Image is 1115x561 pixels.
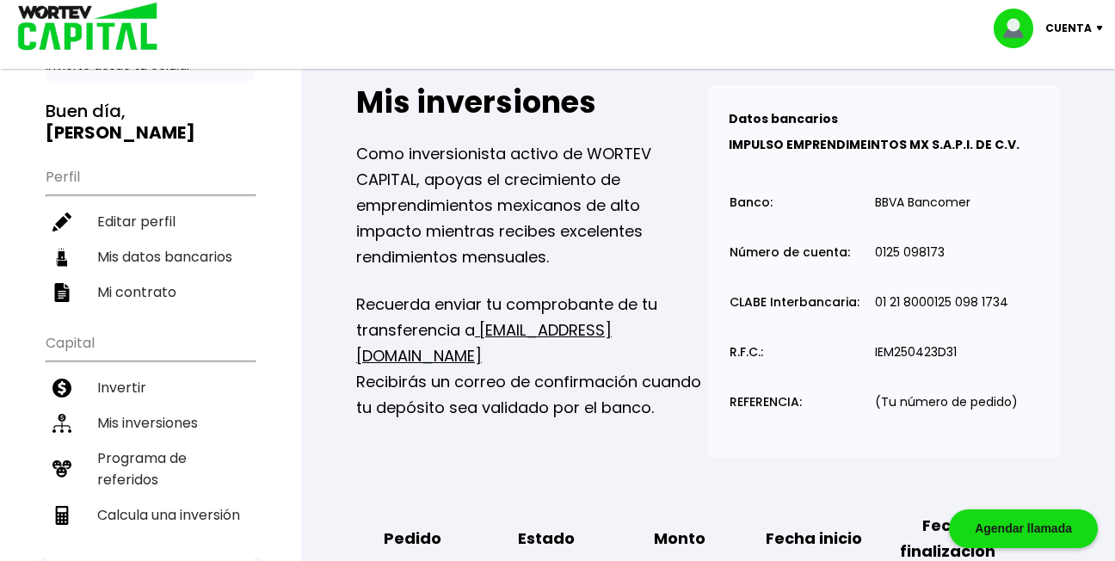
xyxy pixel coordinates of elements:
img: contrato-icon.f2db500c.svg [52,283,71,302]
img: invertir-icon.b3b967d7.svg [52,379,71,398]
p: BBVA Bancomer [875,196,970,209]
a: Mi contrato [46,274,255,310]
a: Mis inversiones [46,405,255,441]
b: Pedido [384,526,441,552]
img: icon-down [1092,26,1115,31]
div: Agendar llamada [949,509,1098,548]
p: Recuerda enviar tu comprobante de tu transferencia a Recibirás un correo de confirmación cuando t... [356,292,708,421]
p: 01 21 8000125 098 1734 [875,296,1008,309]
a: Invertir [46,370,255,405]
p: 0125 098173 [875,246,945,259]
b: Estado [518,526,575,552]
img: recomiendanos-icon.9b8e9327.svg [52,459,71,478]
h3: Buen día, [46,101,255,144]
p: CLABE Interbancaria: [730,296,859,309]
p: Banco: [730,196,773,209]
b: IMPULSO EMPRENDIMEINTOS MX S.A.P.I. DE C.V. [729,136,1020,153]
a: Mis datos bancarios [46,239,255,274]
a: Editar perfil [46,204,255,239]
p: R.F.C.: [730,346,763,359]
h2: Mis inversiones [356,85,708,120]
img: inversiones-icon.6695dc30.svg [52,414,71,433]
a: Programa de referidos [46,441,255,497]
b: Monto [654,526,705,552]
b: [PERSON_NAME] [46,120,195,145]
b: Datos bancarios [729,110,838,127]
p: Cuenta [1045,15,1092,41]
p: Número de cuenta: [730,246,850,259]
b: Fecha inicio [766,526,862,552]
img: calculadora-icon.17d418c4.svg [52,506,71,525]
a: [EMAIL_ADDRESS][DOMAIN_NAME] [356,319,612,367]
img: editar-icon.952d3147.svg [52,213,71,231]
p: REFERENCIA: [730,396,802,409]
ul: Perfil [46,157,255,310]
p: Como inversionista activo de WORTEV CAPITAL, apoyas el crecimiento de emprendimientos mexicanos d... [356,141,708,270]
a: Calcula una inversión [46,497,255,533]
p: (Tu número de pedido) [875,396,1018,409]
img: datos-icon.10cf9172.svg [52,248,71,267]
img: profile-image [994,9,1045,48]
p: IEM250423D31 [875,346,957,359]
